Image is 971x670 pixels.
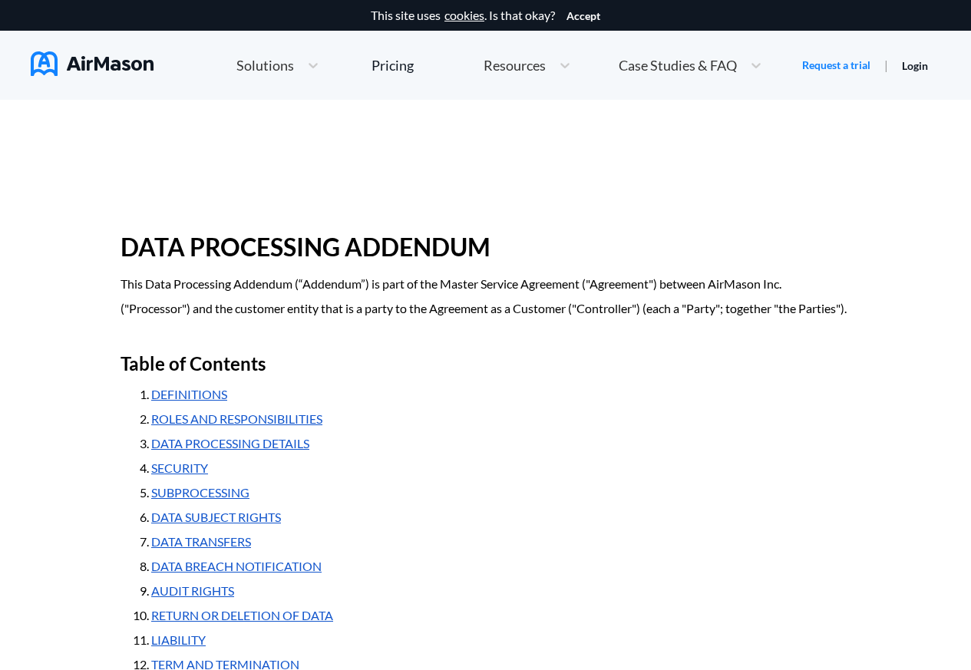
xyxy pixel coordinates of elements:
a: cookies [444,8,484,22]
h1: DATA PROCESSING ADDENDUM [121,223,850,272]
div: Pricing [372,58,414,72]
a: DATA TRANSFERS [151,534,251,549]
a: AUDIT RIGHTS [151,583,234,598]
a: DATA SUBJECT RIGHTS [151,510,281,524]
h2: Table of Contents [121,345,850,382]
a: SECURITY [151,460,208,475]
span: Resources [484,58,546,72]
p: This Data Processing Addendum (“Addendum”) is part of the Master Service Agreement ("Agreement") ... [121,272,850,321]
a: DEFINITIONS [151,387,227,401]
a: ROLES AND RESPONSIBILITIES [151,411,322,426]
a: SUBPROCESSING [151,485,249,500]
span: Solutions [236,58,294,72]
span: Case Studies & FAQ [619,58,737,72]
span: | [884,58,888,72]
a: Pricing [372,51,414,79]
img: AirMason Logo [31,51,154,76]
a: LIABILITY [151,632,206,647]
a: DATA BREACH NOTIFICATION [151,559,322,573]
a: DATA PROCESSING DETAILS [151,436,309,451]
button: Accept cookies [566,10,600,22]
a: RETURN OR DELETION OF DATA [151,608,333,622]
a: Login [902,59,928,72]
a: Request a trial [802,58,870,73]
